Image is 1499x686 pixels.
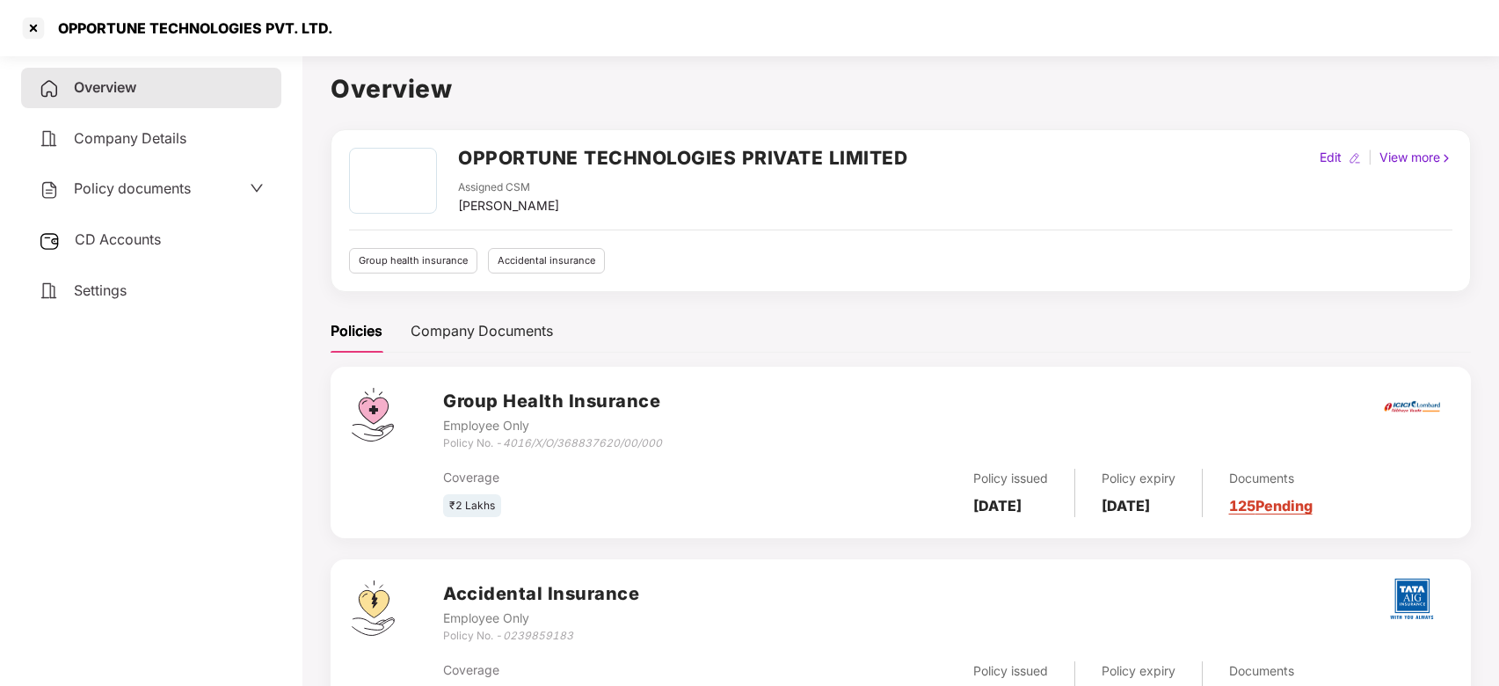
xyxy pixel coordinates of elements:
b: [DATE] [973,497,1022,514]
img: rightIcon [1440,152,1452,164]
h1: Overview [331,69,1471,108]
div: [PERSON_NAME] [458,196,559,215]
div: Assigned CSM [458,179,559,196]
div: Coverage [443,468,779,487]
b: [DATE] [1102,497,1150,514]
img: tatag.png [1381,568,1443,630]
a: 125 Pending [1229,497,1313,514]
div: Policies [331,320,382,342]
div: Policy No. - [443,628,639,645]
h2: OPPORTUNE TECHNOLOGIES PRIVATE LIMITED [458,143,907,172]
img: svg+xml;base64,PHN2ZyB4bWxucz0iaHR0cDovL3d3dy53My5vcmcvMjAwMC9zdmciIHdpZHRoPSIyNCIgaGVpZ2h0PSIyNC... [39,128,60,150]
div: Documents [1229,469,1313,488]
div: Company Documents [411,320,553,342]
span: Policy documents [74,179,191,197]
div: View more [1376,148,1456,167]
div: Policy issued [973,661,1048,681]
img: editIcon [1349,152,1361,164]
img: svg+xml;base64,PHN2ZyB4bWxucz0iaHR0cDovL3d3dy53My5vcmcvMjAwMC9zdmciIHdpZHRoPSIyNCIgaGVpZ2h0PSIyNC... [39,78,60,99]
h3: Group Health Insurance [443,388,662,415]
div: Policy expiry [1102,469,1175,488]
h3: Accidental Insurance [443,580,639,608]
i: 4016/X/O/368837620/00/000 [503,436,662,449]
span: Company Details [74,129,186,147]
div: Policy expiry [1102,661,1175,681]
div: Documents [1229,661,1304,681]
span: CD Accounts [75,230,161,248]
div: Accidental insurance [488,248,605,274]
img: svg+xml;base64,PHN2ZyB4bWxucz0iaHR0cDovL3d3dy53My5vcmcvMjAwMC9zdmciIHdpZHRoPSIyNCIgaGVpZ2h0PSIyNC... [39,179,60,201]
div: OPPORTUNE TECHNOLOGIES PVT. LTD. [47,19,333,37]
div: | [1364,148,1376,167]
span: Overview [74,78,136,96]
div: Policy No. - [443,435,662,452]
i: 0239859183 [503,629,573,642]
div: Employee Only [443,609,639,628]
span: Settings [74,281,127,299]
div: Group health insurance [349,248,477,274]
div: Edit [1316,148,1345,167]
img: icici.png [1380,396,1444,418]
div: ₹2 Lakhs [443,494,501,518]
div: Coverage [443,660,779,680]
img: svg+xml;base64,PHN2ZyB4bWxucz0iaHR0cDovL3d3dy53My5vcmcvMjAwMC9zdmciIHdpZHRoPSI0Ny43MTQiIGhlaWdodD... [352,388,394,442]
img: svg+xml;base64,PHN2ZyB4bWxucz0iaHR0cDovL3d3dy53My5vcmcvMjAwMC9zdmciIHdpZHRoPSI0OS4zMjEiIGhlaWdodD... [352,580,395,636]
div: Policy issued [973,469,1048,488]
div: Employee Only [443,416,662,435]
span: down [250,181,264,195]
img: svg+xml;base64,PHN2ZyB4bWxucz0iaHR0cDovL3d3dy53My5vcmcvMjAwMC9zdmciIHdpZHRoPSIyNCIgaGVpZ2h0PSIyNC... [39,281,60,302]
img: svg+xml;base64,PHN2ZyB3aWR0aD0iMjUiIGhlaWdodD0iMjQiIHZpZXdCb3g9IjAgMCAyNSAyNCIgZmlsbD0ibm9uZSIgeG... [39,230,61,252]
